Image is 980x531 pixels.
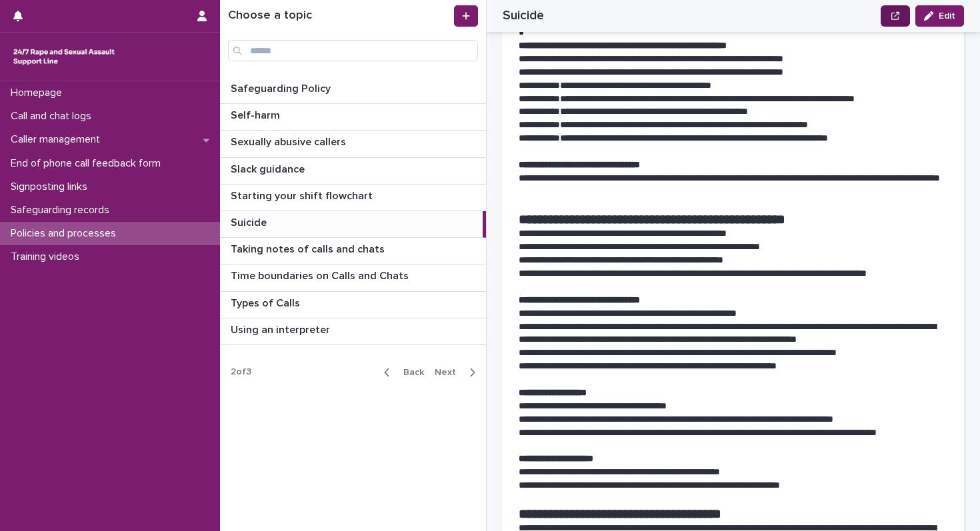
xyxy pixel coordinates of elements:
[915,5,964,27] button: Edit
[5,204,120,217] p: Safeguarding records
[5,227,127,240] p: Policies and processes
[220,211,486,238] a: SuicideSuicide
[220,104,486,131] a: Self-harmSelf-harm
[220,185,486,211] a: Starting your shift flowchartStarting your shift flowchart
[220,131,486,157] a: Sexually abusive callersSexually abusive callers
[5,157,171,170] p: End of phone call feedback form
[435,368,464,377] span: Next
[5,133,111,146] p: Caller management
[231,214,269,229] p: Suicide
[220,265,486,291] a: Time boundaries on Calls and ChatsTime boundaries on Calls and Chats
[395,368,424,377] span: Back
[939,11,955,21] span: Edit
[5,181,98,193] p: Signposting links
[220,238,486,265] a: Taking notes of calls and chatsTaking notes of calls and chats
[220,77,486,104] a: Safeguarding PolicySafeguarding Policy
[220,292,486,318] a: Types of CallsTypes of Calls
[228,40,478,61] input: Search
[231,187,375,203] p: Starting your shift flowchart
[373,366,429,378] button: Back
[220,356,262,388] p: 2 of 3
[231,133,349,149] p: Sexually abusive callers
[231,80,333,95] p: Safeguarding Policy
[231,161,307,176] p: Slack guidance
[220,158,486,185] a: Slack guidanceSlack guidance
[5,110,102,123] p: Call and chat logs
[429,366,486,378] button: Next
[231,107,283,122] p: Self-harm
[11,43,117,70] img: rhQMoQhaT3yELyF149Cw
[503,8,544,23] h2: Suicide
[228,9,451,23] h1: Choose a topic
[231,267,411,282] p: Time boundaries on Calls and Chats
[231,321,333,336] p: Using an interpreter
[5,251,90,263] p: Training videos
[231,294,303,310] p: Types of Calls
[220,318,486,345] a: Using an interpreterUsing an interpreter
[5,87,73,99] p: Homepage
[231,241,387,256] p: Taking notes of calls and chats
